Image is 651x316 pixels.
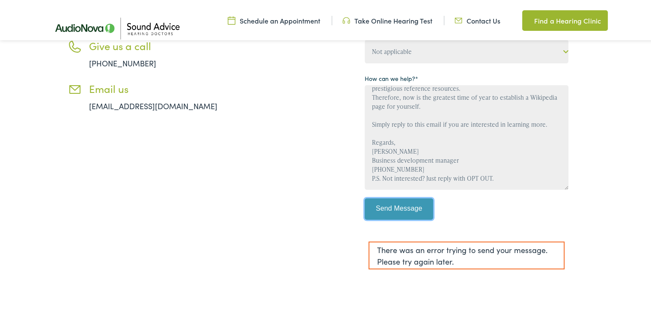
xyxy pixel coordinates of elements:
[342,14,350,24] img: Headphone icon in a unique green color, suggesting audio-related services or features.
[228,14,235,24] img: Calendar icon in a unique green color, symbolizing scheduling or date-related features.
[365,197,433,218] input: Send Message
[522,9,608,29] a: Find a Hearing Clinic
[89,56,156,67] a: [PHONE_NUMBER]
[89,81,243,93] h3: Email us
[89,99,217,110] a: [EMAIL_ADDRESS][DOMAIN_NAME]
[342,14,432,24] a: Take Online Hearing Test
[369,240,565,268] div: There was an error trying to send your message. Please try again later.
[228,14,320,24] a: Schedule an Appointment
[522,14,530,24] img: Map pin icon in a unique green color, indicating location-related features or services.
[455,14,500,24] a: Contact Us
[455,14,462,24] img: Icon representing mail communication in a unique green color, indicative of contact or communicat...
[365,72,418,81] label: How can we help?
